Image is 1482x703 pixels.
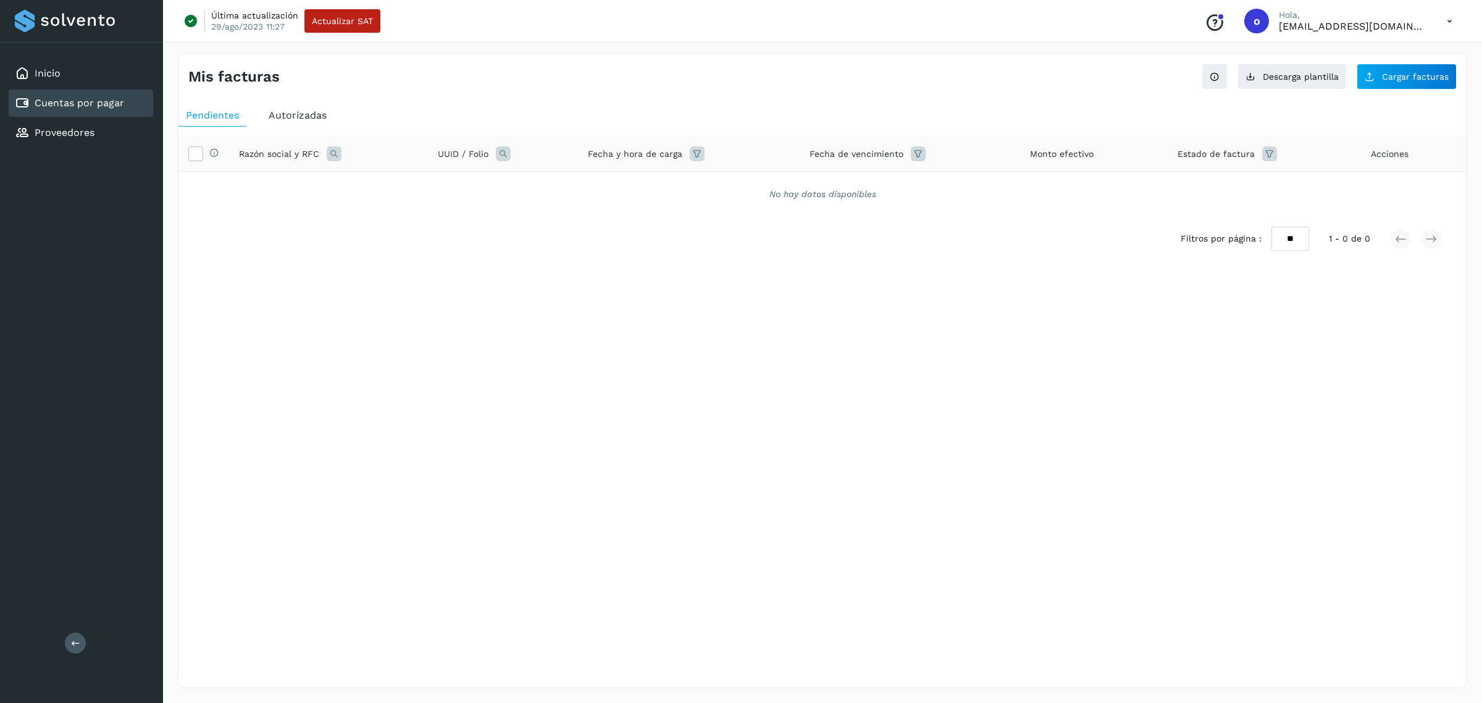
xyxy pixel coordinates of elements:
p: orlando@rfllogistics.com.mx [1279,20,1427,32]
span: Autorizadas [269,109,327,121]
button: Descarga plantilla [1237,64,1347,90]
span: Descarga plantilla [1263,72,1339,81]
div: Inicio [9,60,153,87]
a: Cuentas por pagar [35,97,124,109]
button: Cargar facturas [1357,64,1457,90]
span: Actualizar SAT [312,17,373,25]
a: Inicio [35,67,61,79]
span: Pendientes [186,109,239,121]
a: Proveedores [35,127,94,138]
span: Acciones [1371,148,1409,161]
span: Estado de factura [1178,148,1255,161]
span: Filtros por página : [1181,232,1262,245]
div: Proveedores [9,119,153,146]
button: Actualizar SAT [304,9,380,33]
span: Fecha de vencimiento [810,148,903,161]
p: Hola, [1279,10,1427,20]
span: 1 - 0 de 0 [1329,232,1370,245]
span: Monto efectivo [1030,148,1094,161]
span: Razón social y RFC [239,148,319,161]
span: Cargar facturas [1382,72,1449,81]
span: UUID / Folio [438,148,488,161]
div: No hay datos disponibles [195,188,1451,201]
p: 29/ago/2023 11:27 [211,21,285,32]
p: Última actualización [211,10,298,21]
h4: Mis facturas [188,68,280,86]
span: Fecha y hora de carga [588,148,682,161]
div: Cuentas por pagar [9,90,153,117]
